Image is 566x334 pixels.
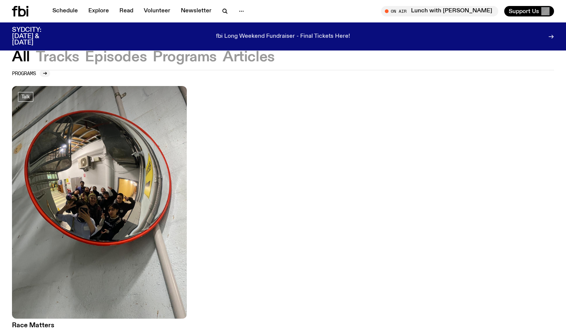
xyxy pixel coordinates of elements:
span: Support Us [509,8,539,15]
a: Programs [12,70,50,77]
p: fbi Long Weekend Fundraiser - Final Tickets Here! [216,33,350,40]
button: Programs [153,50,217,64]
a: Race Matters [12,319,187,329]
a: Explore [84,6,113,16]
button: Support Us [504,6,554,16]
h2: Programs [12,70,36,76]
h3: SYDCITY: [DATE] & [DATE] [12,27,60,46]
button: Episodes [85,50,147,64]
span: Talk [21,94,30,99]
a: Read [115,6,138,16]
a: Newsletter [176,6,216,16]
button: Tracks [36,50,79,64]
button: Articles [223,50,275,64]
button: On AirLunch with [PERSON_NAME] [381,6,498,16]
a: Talk [18,92,33,102]
h3: Race Matters [12,322,187,329]
a: Volunteer [139,6,175,16]
img: A photo of the Race Matters team taken in a rear view or "blindside" mirror. A bunch of people of... [12,86,187,319]
a: Schedule [48,6,82,16]
button: All [12,50,30,64]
